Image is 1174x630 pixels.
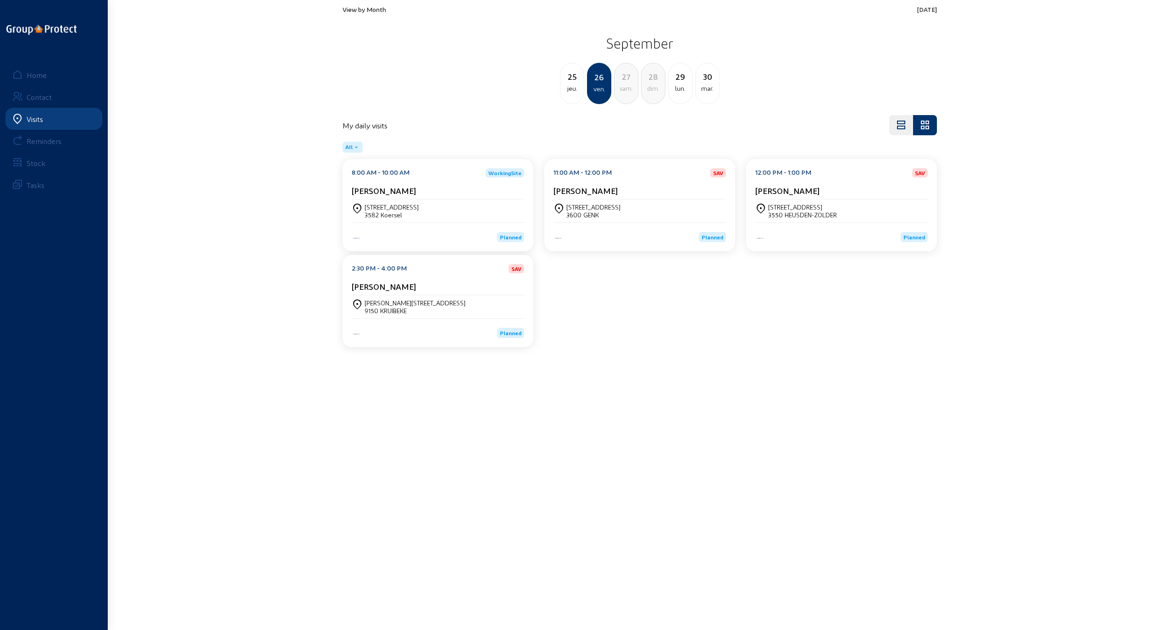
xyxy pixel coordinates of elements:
[755,186,820,195] cam-card-title: [PERSON_NAME]
[352,264,407,273] div: 2:30 PM - 4:00 PM
[511,266,521,271] span: SAV
[352,282,416,291] cam-card-title: [PERSON_NAME]
[755,168,811,177] div: 12:00 PM - 1:00 PM
[6,108,102,130] a: Visits
[27,159,45,167] div: Stock
[27,71,47,79] div: Home
[352,168,410,177] div: 8:00 AM - 10:00 AM
[488,170,521,176] span: WorkingSite
[352,333,361,335] img: Energy Protect HVAC
[702,234,723,240] span: Planned
[6,152,102,174] a: Stock
[615,83,638,94] div: sam.
[669,70,692,83] div: 29
[343,32,937,55] h2: September
[713,170,723,176] span: SAV
[915,170,925,176] span: SAV
[615,70,638,83] div: 27
[27,93,52,101] div: Contact
[669,83,692,94] div: lun.
[343,6,386,13] span: View by Month
[566,203,620,211] div: [STREET_ADDRESS]
[27,115,43,123] div: Visits
[588,71,610,83] div: 26
[365,307,465,315] div: 9150 KRUIBEKE
[6,25,77,35] img: logo-oneline.png
[560,83,584,94] div: jeu.
[768,203,837,211] div: [STREET_ADDRESS]
[500,330,521,336] span: Planned
[6,174,102,196] a: Tasks
[696,83,719,94] div: mar.
[588,83,610,94] div: ven.
[642,83,665,94] div: dim.
[343,121,388,130] h4: My daily visits
[755,237,764,239] img: Energy Protect HVAC
[365,299,465,307] div: [PERSON_NAME][STREET_ADDRESS]
[500,234,521,240] span: Planned
[352,186,416,195] cam-card-title: [PERSON_NAME]
[6,64,102,86] a: Home
[6,86,102,108] a: Contact
[642,70,665,83] div: 28
[554,168,612,177] div: 11:00 AM - 12:00 PM
[345,144,353,151] span: All
[566,211,620,219] div: 3600 GENK
[560,70,584,83] div: 25
[6,130,102,152] a: Reminders
[352,237,361,239] img: Energy Protect HVAC
[903,234,925,240] span: Planned
[365,203,419,211] div: [STREET_ADDRESS]
[696,70,719,83] div: 30
[365,211,419,219] div: 3582 Koersel
[768,211,837,219] div: 3550 HEUSDEN-ZOLDER
[27,137,61,145] div: Reminders
[27,181,44,189] div: Tasks
[554,237,563,239] img: Energy Protect HVAC
[554,186,618,195] cam-card-title: [PERSON_NAME]
[917,6,937,13] span: [DATE]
